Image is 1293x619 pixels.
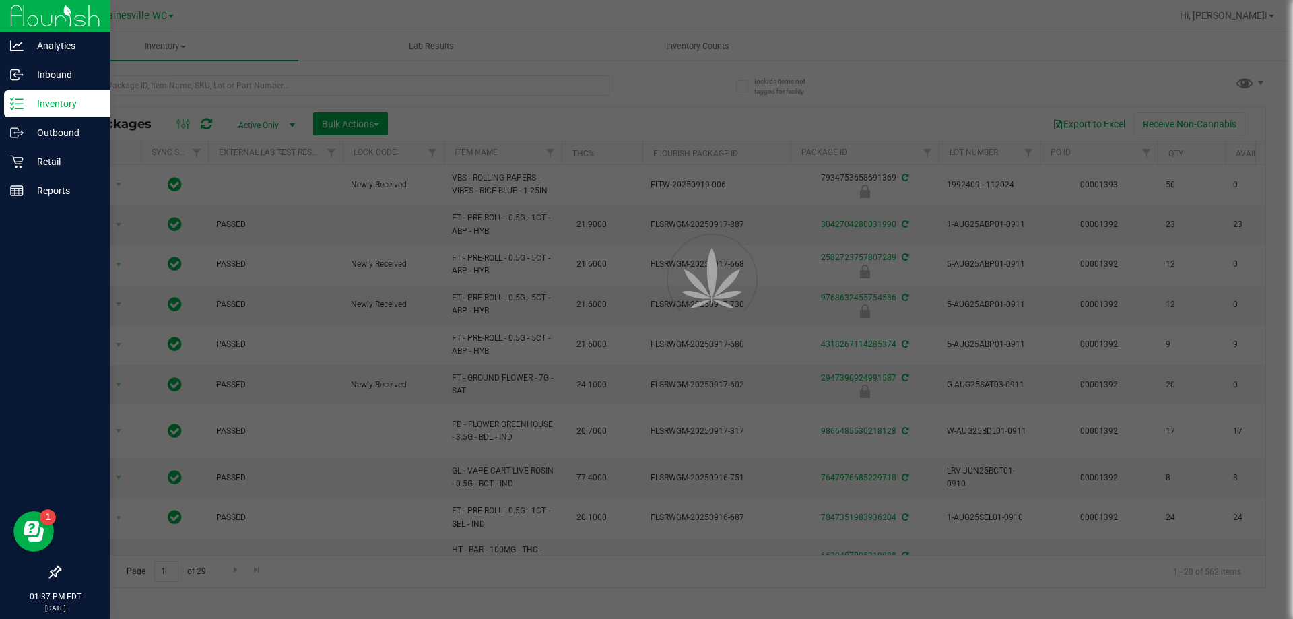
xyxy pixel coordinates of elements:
[24,96,104,112] p: Inventory
[40,509,56,525] iframe: Resource center unread badge
[10,155,24,168] inline-svg: Retail
[24,125,104,141] p: Outbound
[10,39,24,53] inline-svg: Analytics
[10,68,24,82] inline-svg: Inbound
[10,126,24,139] inline-svg: Outbound
[24,154,104,170] p: Retail
[24,183,104,199] p: Reports
[24,67,104,83] p: Inbound
[6,603,104,613] p: [DATE]
[10,97,24,110] inline-svg: Inventory
[24,38,104,54] p: Analytics
[10,184,24,197] inline-svg: Reports
[13,511,54,552] iframe: Resource center
[6,591,104,603] p: 01:37 PM EDT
